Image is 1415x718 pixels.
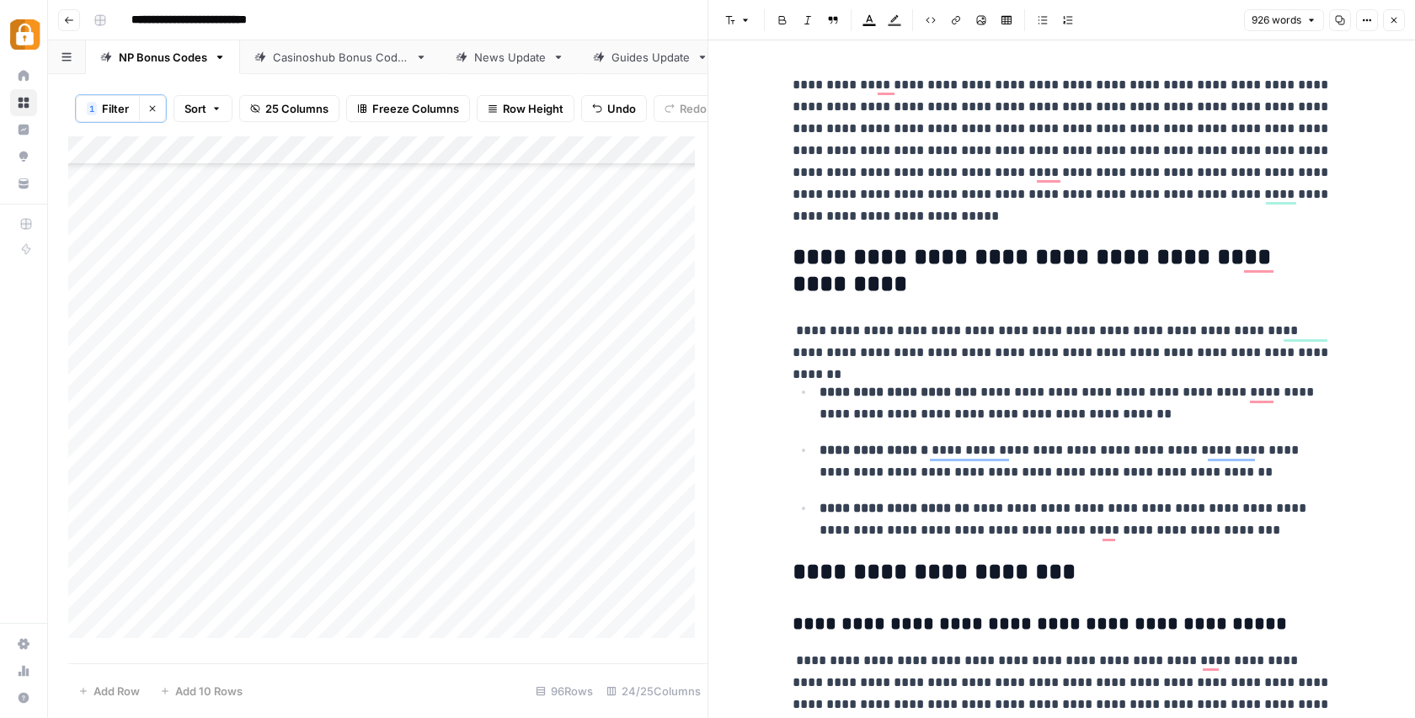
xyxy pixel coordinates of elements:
[175,683,243,699] span: Add 10 Rows
[150,678,253,705] button: Add 10 Rows
[265,100,328,117] span: 25 Columns
[529,678,600,705] div: 96 Rows
[1244,9,1324,31] button: 926 words
[119,49,207,66] div: NP Bonus Codes
[240,40,441,74] a: Casinoshub Bonus Codes
[174,95,232,122] button: Sort
[10,89,37,116] a: Browse
[10,684,37,711] button: Help + Support
[10,630,37,657] a: Settings
[10,657,37,684] a: Usage
[68,678,150,705] button: Add Row
[654,95,718,122] button: Redo
[89,102,94,115] span: 1
[102,100,129,117] span: Filter
[76,95,139,122] button: 1Filter
[503,100,563,117] span: Row Height
[346,95,470,122] button: Freeze Columns
[239,95,339,122] button: 25 Columns
[1252,13,1301,28] span: 926 words
[581,95,647,122] button: Undo
[474,49,546,66] div: News Update
[372,100,459,117] span: Freeze Columns
[273,49,408,66] div: Casinoshub Bonus Codes
[611,49,690,66] div: Guides Update
[10,13,37,56] button: Workspace: Adzz
[680,100,707,117] span: Redo
[86,40,240,74] a: NP Bonus Codes
[184,100,206,117] span: Sort
[579,40,723,74] a: Guides Update
[600,678,707,705] div: 24/25 Columns
[10,170,37,197] a: Your Data
[10,116,37,143] a: Insights
[10,62,37,89] a: Home
[93,683,140,699] span: Add Row
[10,143,37,170] a: Opportunities
[10,19,40,50] img: Adzz Logo
[607,100,636,117] span: Undo
[477,95,574,122] button: Row Height
[441,40,579,74] a: News Update
[87,102,97,115] div: 1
